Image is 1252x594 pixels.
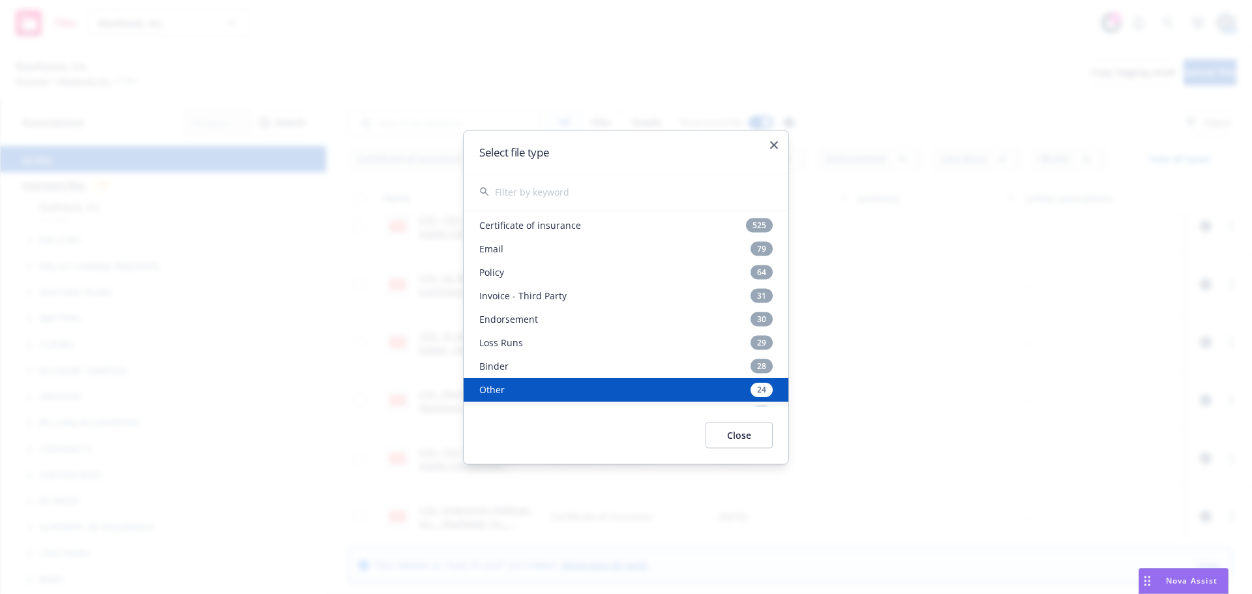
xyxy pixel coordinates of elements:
div: 64 [751,265,773,279]
div: 30 [751,312,773,326]
div: Email [464,237,788,260]
button: Close [706,422,773,448]
div: Policy [464,260,788,284]
div: Other [464,378,788,401]
div: Certificate of insurance [464,213,788,237]
input: Filter by keyword [495,173,773,210]
div: 28 [751,359,773,373]
div: 79 [751,241,773,256]
div: Suggestions [464,211,788,406]
div: Invoice - Newfront [464,401,788,424]
div: Binder [464,354,788,378]
div: Endorsement [464,307,788,331]
div: 29 [751,335,773,349]
div: 24 [751,382,773,396]
div: Loss Runs [464,331,788,354]
div: Invoice - Third Party [464,284,788,307]
div: 31 [751,288,773,303]
h2: Select file type [479,146,773,157]
div: 16 [751,406,773,420]
div: 525 [746,218,773,232]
